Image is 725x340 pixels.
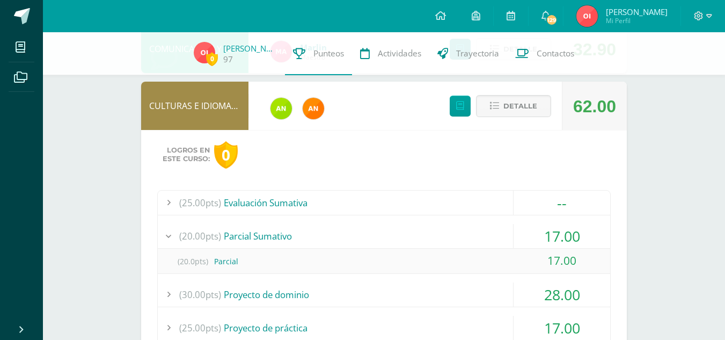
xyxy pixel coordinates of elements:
[313,48,344,59] span: Punteos
[503,96,537,116] span: Detalle
[429,32,507,75] a: Trayectoria
[206,52,218,66] span: 0
[546,14,558,26] span: 129
[223,54,233,65] a: 97
[378,48,421,59] span: Actividades
[158,191,610,215] div: Evaluación Sumativa
[514,224,610,248] div: 17.00
[214,141,238,169] div: 0
[163,146,210,163] span: Logros en este curso:
[514,316,610,340] div: 17.00
[476,95,551,117] button: Detalle
[507,32,582,75] a: Contactos
[158,224,610,248] div: Parcial Sumativo
[514,191,610,215] div: --
[179,224,221,248] span: (20.00pts)
[514,283,610,307] div: 28.00
[179,191,221,215] span: (25.00pts)
[158,249,610,273] div: Parcial
[179,316,221,340] span: (25.00pts)
[456,48,499,59] span: Trayectoria
[141,82,248,130] div: CULTURAS E IDIOMAS MAYAS, GARÍFUNA O XINCA
[606,16,668,25] span: Mi Perfil
[179,283,221,307] span: (30.00pts)
[285,32,352,75] a: Punteos
[158,283,610,307] div: Proyecto de dominio
[223,43,277,54] a: [PERSON_NAME] Ibaté
[352,32,429,75] a: Actividades
[514,249,610,273] div: 17.00
[270,98,292,119] img: 122d7b7bf6a5205df466ed2966025dea.png
[303,98,324,119] img: fc6731ddebfef4a76f049f6e852e62c4.png
[537,48,574,59] span: Contactos
[576,5,598,27] img: 7a82d742cecaec27977cc8573ed557d1.png
[194,42,215,63] img: 7a82d742cecaec27977cc8573ed557d1.png
[158,316,610,340] div: Proyecto de práctica
[171,249,214,273] span: (20.0pts)
[573,82,616,131] div: 62.00
[606,6,668,17] span: [PERSON_NAME]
